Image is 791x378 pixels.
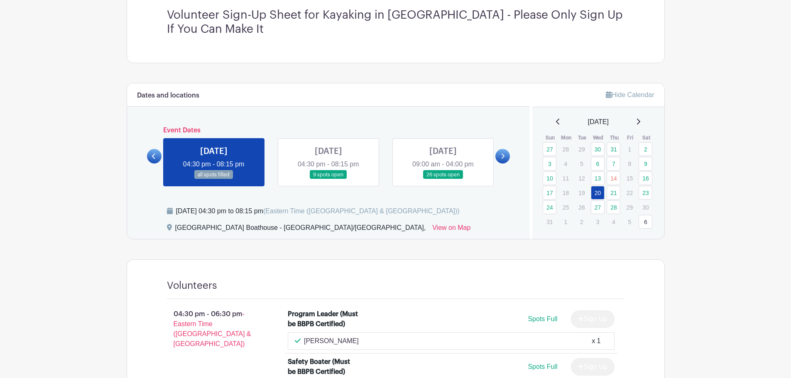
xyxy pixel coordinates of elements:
[592,336,600,346] div: x 1
[575,157,588,170] p: 5
[639,171,652,185] a: 16
[575,201,588,214] p: 26
[559,172,573,185] p: 11
[623,201,637,214] p: 29
[543,200,556,214] a: 24
[432,223,470,236] a: View on Map
[542,134,558,142] th: Sun
[591,157,605,171] a: 6
[590,134,607,142] th: Wed
[607,157,620,171] a: 7
[607,171,620,185] a: 14
[154,306,275,352] p: 04:30 pm - 06:30 pm
[575,172,588,185] p: 12
[559,215,573,228] p: 1
[559,186,573,199] p: 18
[543,215,556,228] p: 31
[543,157,556,171] a: 3
[558,134,575,142] th: Mon
[607,142,620,156] a: 31
[162,127,496,134] h6: Event Dates
[591,200,605,214] a: 27
[543,142,556,156] a: 27
[263,207,460,215] span: (Eastern Time ([GEOGRAPHIC_DATA] & [GEOGRAPHIC_DATA]))
[623,172,637,185] p: 15
[639,157,652,171] a: 9
[639,201,652,214] p: 30
[607,215,620,228] p: 4
[175,223,426,236] div: [GEOGRAPHIC_DATA] Boathouse - [GEOGRAPHIC_DATA]/[GEOGRAPHIC_DATA],
[176,206,460,216] div: [DATE] 04:30 pm to 08:15 pm
[638,134,654,142] th: Sat
[559,201,573,214] p: 25
[591,215,605,228] p: 3
[591,171,605,185] a: 13
[639,186,652,200] a: 23
[575,215,588,228] p: 2
[174,310,251,347] span: - Eastern Time ([GEOGRAPHIC_DATA] & [GEOGRAPHIC_DATA])
[167,8,624,36] h3: Volunteer Sign-Up Sheet for Kayaking in [GEOGRAPHIC_DATA] - Please Only Sign Up If You Can Make It
[288,357,360,377] div: Safety Boater (Must be BBPB Certified)
[559,157,573,170] p: 4
[606,91,654,98] a: Hide Calendar
[622,134,639,142] th: Fri
[606,134,622,142] th: Thu
[288,309,360,329] div: Program Leader (Must be BBPB Certified)
[559,143,573,156] p: 28
[528,363,557,370] span: Spots Full
[639,142,652,156] a: 2
[607,186,620,200] a: 21
[528,315,557,322] span: Spots Full
[591,186,605,200] a: 20
[543,186,556,200] a: 17
[588,117,609,127] span: [DATE]
[623,186,637,199] p: 22
[591,142,605,156] a: 30
[623,157,637,170] p: 8
[574,134,590,142] th: Tue
[543,171,556,185] a: 10
[623,215,637,228] p: 5
[304,336,359,346] p: [PERSON_NAME]
[137,92,199,100] h6: Dates and locations
[623,143,637,156] p: 1
[575,143,588,156] p: 29
[167,280,217,292] h4: Volunteers
[607,200,620,214] a: 28
[639,215,652,229] a: 6
[575,186,588,199] p: 19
